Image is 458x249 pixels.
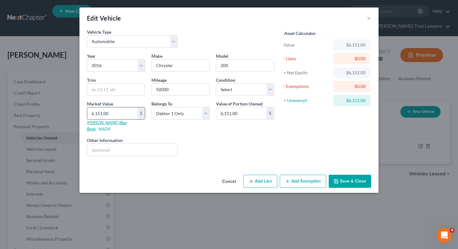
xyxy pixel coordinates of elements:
a: NADA [98,126,110,131]
label: Condition [216,77,235,83]
div: $6,151.00 [338,97,365,104]
div: = Net Equity [284,70,331,76]
div: $0.00 [338,56,365,62]
span: Make [151,53,162,59]
div: Value [284,42,331,48]
div: $ [266,107,274,119]
label: Other Information [87,137,123,144]
a: [PERSON_NAME] Blue Book [87,120,127,131]
div: = Unexempt [284,97,331,104]
label: Mileage [151,77,167,83]
label: Value of Portion Owned [216,100,263,107]
div: $0.00 [338,83,365,90]
div: $6,151.00 [338,42,365,48]
button: × [367,14,371,22]
label: Year [87,53,96,59]
div: Edit Vehicle [87,14,121,22]
input: 0.00 [87,107,137,119]
label: Vehicle Type [87,29,111,35]
div: $6,151.00 [338,70,365,76]
label: Market Value [87,100,113,107]
label: Model [216,53,228,59]
button: Add Exemption [280,175,326,188]
input: ex. Nissan [152,60,209,71]
input: 0.00 [216,107,266,119]
input: ex. Altima [216,60,274,71]
div: - Liens [284,56,331,62]
label: Trim [87,77,96,83]
label: Asset Calculator [284,30,316,37]
div: - Exemptions [284,83,331,90]
input: -- [152,84,209,95]
iframe: Intercom live chat [437,228,452,243]
button: Add Lien [243,175,277,188]
button: Cancel [217,175,241,188]
div: $ [137,107,145,119]
input: (optional) [87,144,177,156]
span: 4 [450,228,455,233]
span: Belongs To [151,101,172,106]
input: ex. LS, LT, etc [87,84,145,95]
button: Save & Close [329,175,371,188]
